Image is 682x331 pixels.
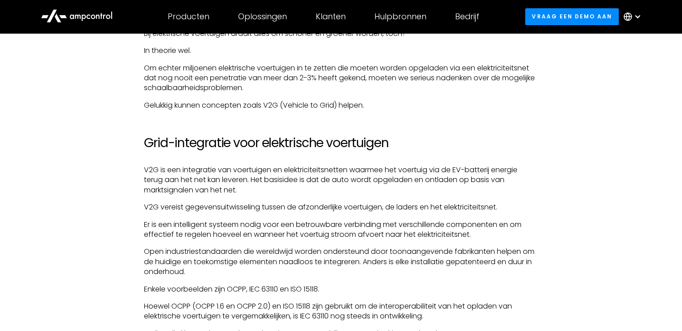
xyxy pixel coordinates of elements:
p: Hoewel OCPP (OCPP 1.6 en OCPP 2.0) en ISO 15118 zijn gebruikt om de interoperabiliteit van het op... [144,301,538,322]
p: V2G is een integratie van voertuigen en elektriciteitsnetten waarmee het voertuig via de EV-batte... [144,165,538,195]
p: Enkele voorbeelden zijn OCPP, IEC 63110 en ISO 15118. [144,284,538,294]
a: Vraag een demo aan [525,8,619,25]
div: Bedrijf [455,12,479,22]
div: Klanten [316,12,346,22]
p: Gelukkig kunnen concepten zoals V2G (Vehicle to Grid) helpen. [144,100,538,110]
div: Producten [168,12,209,22]
div: Hulpbronnen [374,12,426,22]
p: Er is een intelligent systeem nodig voor een betrouwbare verbinding met verschillende componenten... [144,220,538,240]
p: Bij elektrische voertuigen draait alles om schoner en groener worden, toch? [144,29,538,39]
h2: Grid-integratie voor elektrische voertuigen [144,135,538,151]
div: Oplossingen [238,12,287,22]
p: Open industriestandaarden die wereldwijd worden ondersteund door toonaangevende fabrikanten helpe... [144,247,538,277]
p: In theorie wel. [144,46,538,56]
p: Om echter miljoenen elektrische voertuigen in te zetten die moeten worden opgeladen via een elekt... [144,63,538,93]
p: V2G vereist gegevensuitwisseling tussen de afzonderlijke voertuigen, de laders en het elektricite... [144,202,538,212]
